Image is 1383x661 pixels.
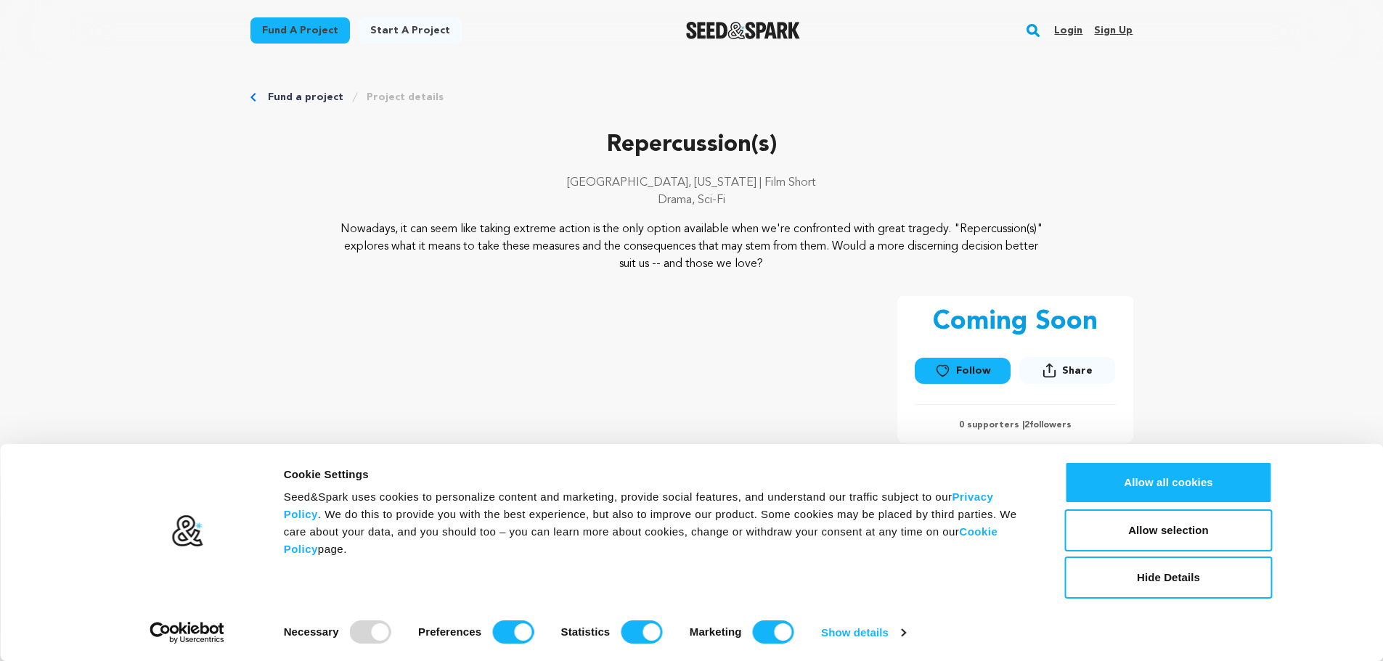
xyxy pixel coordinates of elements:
p: Nowadays, it can seem like taking extreme action is the only option available when we're confront... [338,221,1045,273]
p: Repercussion(s) [250,128,1133,163]
a: Follow [915,358,1011,384]
p: 0 supporters | followers [915,419,1116,431]
legend: Consent Selection [283,615,284,615]
button: Share [1019,357,1115,384]
a: Usercentrics Cookiebot - opens in a new window [123,622,250,644]
span: Share [1019,357,1115,390]
a: Show details [821,622,905,644]
span: 2 [1024,421,1029,430]
p: [GEOGRAPHIC_DATA], [US_STATE] | Film Short [250,174,1133,192]
a: Sign up [1094,19,1133,42]
a: Seed&Spark Homepage [686,22,800,39]
div: Cookie Settings [284,466,1032,483]
button: Allow all cookies [1065,461,1273,504]
strong: Statistics [561,625,611,638]
a: Fund a project [250,17,350,44]
a: Fund a project [268,90,343,104]
strong: Marketing [690,625,742,638]
div: Breadcrumb [250,90,1133,104]
a: Start a project [359,17,462,44]
button: Hide Details [1065,557,1273,599]
img: logo [171,514,203,548]
a: Project details [367,90,444,104]
strong: Necessary [284,625,339,638]
a: Login [1054,19,1082,42]
p: Drama, Sci-Fi [250,192,1133,209]
button: Allow selection [1065,509,1273,551]
strong: Preferences [418,625,481,638]
p: Coming Soon [933,308,1098,337]
span: Share [1062,364,1093,378]
img: Seed&Spark Logo Dark Mode [686,22,800,39]
div: Seed&Spark uses cookies to personalize content and marketing, provide social features, and unders... [284,488,1032,558]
